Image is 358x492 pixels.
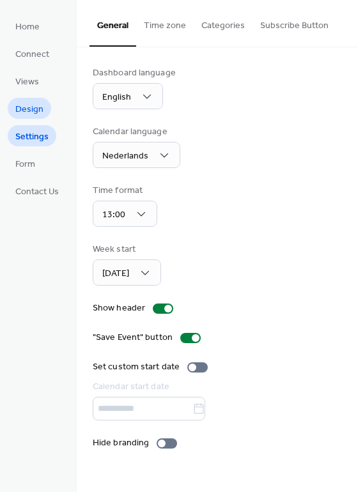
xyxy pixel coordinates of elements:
a: Settings [8,125,56,146]
div: "Save Event" button [93,331,173,344]
div: Show header [93,302,145,315]
span: Form [15,158,35,171]
div: Hide branding [93,436,149,450]
div: Time format [93,184,155,197]
a: Form [8,153,43,174]
span: English [102,89,131,106]
span: Views [15,75,39,89]
a: Contact Us [8,180,66,201]
span: 13:00 [102,206,125,224]
div: Dashboard language [93,66,176,80]
a: Design [8,98,51,119]
div: Calendar start date [93,380,339,394]
span: Contact Us [15,185,59,199]
span: [DATE] [102,265,129,282]
a: Home [8,15,47,36]
span: Home [15,20,40,34]
a: Connect [8,43,57,64]
span: Connect [15,48,49,61]
span: Settings [15,130,49,144]
span: Nederlands [102,148,148,165]
div: Calendar language [93,125,178,139]
div: Week start [93,243,159,256]
span: Design [15,103,43,116]
a: Views [8,70,47,91]
div: Set custom start date [93,360,180,374]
